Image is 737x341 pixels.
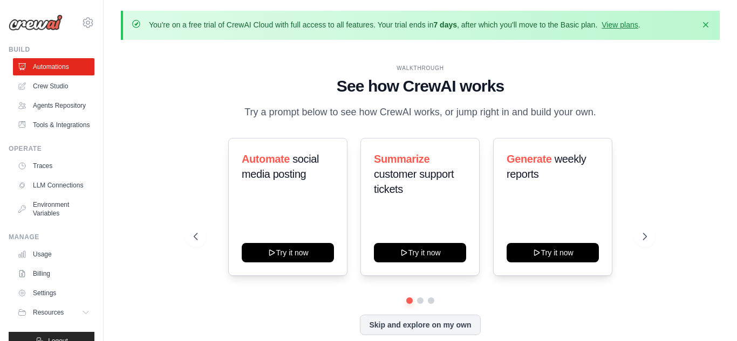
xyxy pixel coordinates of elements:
p: You're on a free trial of CrewAI Cloud with full access to all features. Your trial ends in , aft... [149,19,640,30]
a: Usage [13,246,94,263]
span: Resources [33,308,64,317]
button: Skip and explore on my own [360,315,480,335]
span: weekly reports [507,153,586,180]
span: Generate [507,153,552,165]
div: Build [9,45,94,54]
div: Operate [9,144,94,153]
a: Traces [13,157,94,175]
button: Try it now [374,243,466,262]
h1: See how CrewAI works [194,76,647,96]
a: Automations [13,58,94,75]
button: Try it now [242,243,334,262]
a: Tools & Integrations [13,116,94,134]
a: View plans [602,20,638,29]
span: Automate [242,153,290,165]
button: Resources [13,304,94,321]
p: Try a prompt below to see how CrewAI works, or jump right in and build your own. [239,105,602,120]
a: Billing [13,265,94,282]
span: social media posting [242,153,319,180]
strong: 7 days [433,20,457,29]
span: Summarize [374,153,429,165]
div: Manage [9,233,94,241]
button: Try it now [507,243,599,262]
div: WALKTHROUGH [194,64,647,72]
a: Agents Repository [13,97,94,114]
a: Crew Studio [13,78,94,95]
a: Environment Variables [13,196,94,222]
a: Settings [13,284,94,302]
img: Logo [9,15,63,31]
a: LLM Connections [13,177,94,194]
span: customer support tickets [374,168,454,195]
